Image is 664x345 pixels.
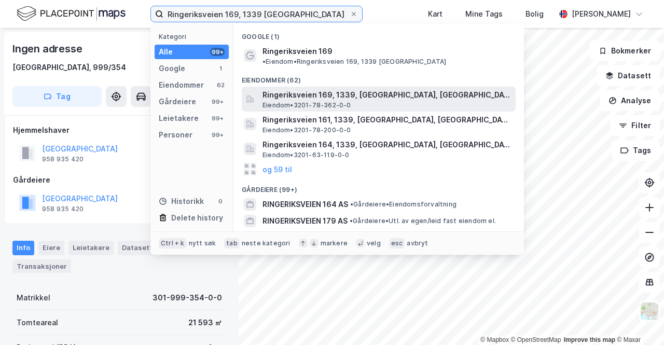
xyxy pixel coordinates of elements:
div: Google (1) [233,24,524,43]
div: Gårdeiere [159,95,196,108]
div: 0 [216,197,225,205]
div: Kategori [159,33,229,40]
div: Bolig [525,8,544,20]
a: OpenStreetMap [511,336,561,343]
div: Transaksjoner [12,259,71,273]
span: Ringeriksveien 164, 1339, [GEOGRAPHIC_DATA], [GEOGRAPHIC_DATA] [262,139,511,151]
div: nytt søk [189,239,216,247]
span: • [262,58,266,65]
div: 99+ [210,131,225,139]
div: 1 [216,64,225,73]
span: Eiendom • 3201-78-200-0-0 [262,126,351,134]
div: Info [12,241,34,255]
div: 99+ [210,48,225,56]
div: 21 593 ㎡ [188,316,222,329]
a: Improve this map [564,336,615,343]
div: Eiendommer [159,79,204,91]
span: Ringeriksveien 169, 1339, [GEOGRAPHIC_DATA], [GEOGRAPHIC_DATA] [262,89,511,101]
div: markere [321,239,348,247]
span: Eiendom • 3201-63-119-0-0 [262,151,350,159]
input: Søk på adresse, matrikkel, gårdeiere, leietakere eller personer [163,6,350,22]
div: Tomteareal [17,316,58,329]
div: neste kategori [242,239,290,247]
div: Ctrl + k [159,238,187,249]
button: og 59 til [262,163,292,175]
button: Datasett [597,65,660,86]
span: • [350,200,353,208]
div: Alle [159,46,173,58]
div: velg [367,239,381,247]
div: Delete history [171,212,223,224]
div: Mine Tags [465,8,503,20]
div: 958 935 420 [42,155,84,163]
button: Analyse [600,90,660,111]
button: Bokmerker [590,40,660,61]
span: RINGERIKSVEIEN 164 AS [262,198,348,211]
button: Tags [612,140,660,161]
div: 99+ [210,114,225,122]
div: Matrikkel [17,292,50,304]
div: 301-999-354-0-0 [153,292,222,304]
span: • [350,217,353,225]
div: Personer [159,129,192,141]
div: Google [159,62,185,75]
div: Ingen adresse [12,40,84,57]
div: avbryt [407,239,428,247]
div: Historikk [159,195,204,208]
div: [PERSON_NAME] [572,8,631,20]
div: Leietakere [68,241,114,255]
div: Kart [428,8,442,20]
span: Gårdeiere • Eiendomsforvaltning [350,200,457,209]
span: Gårdeiere • Utl. av egen/leid fast eiendom el. [350,217,496,225]
div: 99+ [210,98,225,106]
div: Eiendommer (62) [233,68,524,87]
a: Mapbox [480,336,509,343]
img: logo.f888ab2527a4732fd821a326f86c7f29.svg [17,5,126,23]
div: Eiere [38,241,64,255]
span: Eiendom • 3201-78-362-0-0 [262,101,351,109]
div: tab [224,238,240,249]
iframe: Chat Widget [612,295,664,345]
span: Eiendom • Ringeriksveien 169, 1339 [GEOGRAPHIC_DATA] [262,58,446,66]
span: Ringeriksveien 169 [262,45,333,58]
div: Hjemmelshaver [13,124,226,136]
button: Filter [610,115,660,136]
div: Datasett [118,241,157,255]
div: Gårdeiere [13,174,226,186]
div: esc [389,238,405,249]
div: Leietakere [159,112,199,125]
span: Ringeriksveien 161, 1339, [GEOGRAPHIC_DATA], [GEOGRAPHIC_DATA] [262,114,511,126]
div: [GEOGRAPHIC_DATA], 999/354 [12,61,126,74]
span: RINGERIKSVEIEN 179 AS [262,215,348,227]
div: 958 935 420 [42,205,84,213]
div: Gårdeiere (99+) [233,177,524,196]
div: 62 [216,81,225,89]
button: Tag [12,86,102,107]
